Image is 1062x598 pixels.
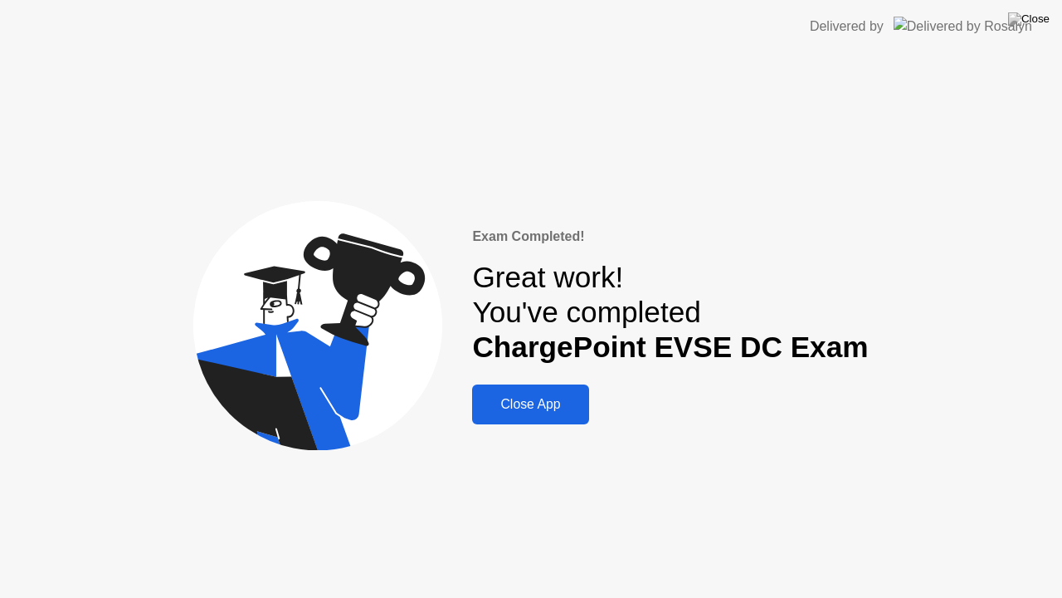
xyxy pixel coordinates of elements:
[472,260,868,365] div: Great work! You've completed
[472,331,868,363] b: ChargePoint EVSE DC Exam
[1008,12,1050,26] img: Close
[472,385,588,424] button: Close App
[894,17,1032,36] img: Delivered by Rosalyn
[472,227,868,247] div: Exam Completed!
[477,397,583,412] div: Close App
[810,17,884,37] div: Delivered by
